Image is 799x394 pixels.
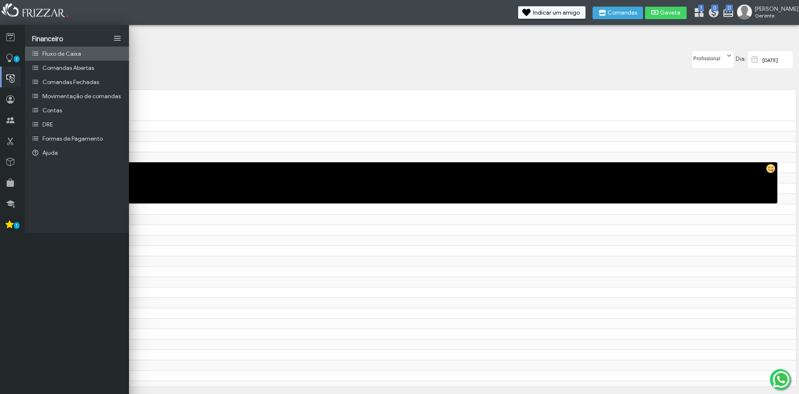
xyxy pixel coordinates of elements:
[726,5,733,11] span: 0
[32,35,63,43] span: Financeiro
[51,170,777,178] div: Almoço
[766,164,775,173] img: almoco.png
[42,79,99,86] span: Comandas Fechadas
[42,93,121,100] span: Movimentação de comandas
[42,64,94,72] span: Comandas Abertas
[645,7,687,19] button: Gaveta
[771,369,791,389] img: whatsapp.png
[42,149,58,156] span: Ajuda
[25,117,129,131] a: DRE
[25,89,129,103] a: Movimentação de comandas
[692,52,726,62] label: Profissional
[736,55,746,62] span: Dia:
[762,51,793,68] input: data
[25,47,129,61] a: Fluxo de Caixa
[42,107,62,114] span: Contas
[42,50,81,57] span: Fluxo de Caixa
[593,7,643,19] button: Comandas
[533,10,580,16] span: Indicar um amigo
[42,135,103,142] span: Formas de Pagamento
[711,5,718,11] span: 0
[708,7,716,20] a: 0
[25,61,129,75] a: Comandas Abertas
[14,56,20,62] span: 1
[749,55,760,64] img: calendar-01.svg
[722,7,731,20] a: 0
[698,5,704,11] span: 1
[25,75,129,89] a: Comandas Fechadas
[755,12,792,19] span: Gerente
[737,5,795,21] a: [PERSON_NAME] Gerente
[693,7,702,20] a: 1
[660,10,681,16] span: Gaveta
[755,5,792,12] span: [PERSON_NAME]
[25,146,129,160] a: Ajuda
[14,222,20,229] span: 1
[25,103,129,117] a: Contas
[518,6,586,19] button: Indicar um amigo
[608,10,637,16] span: Comandas
[25,131,129,146] a: Formas de Pagamento
[42,121,53,128] span: DRE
